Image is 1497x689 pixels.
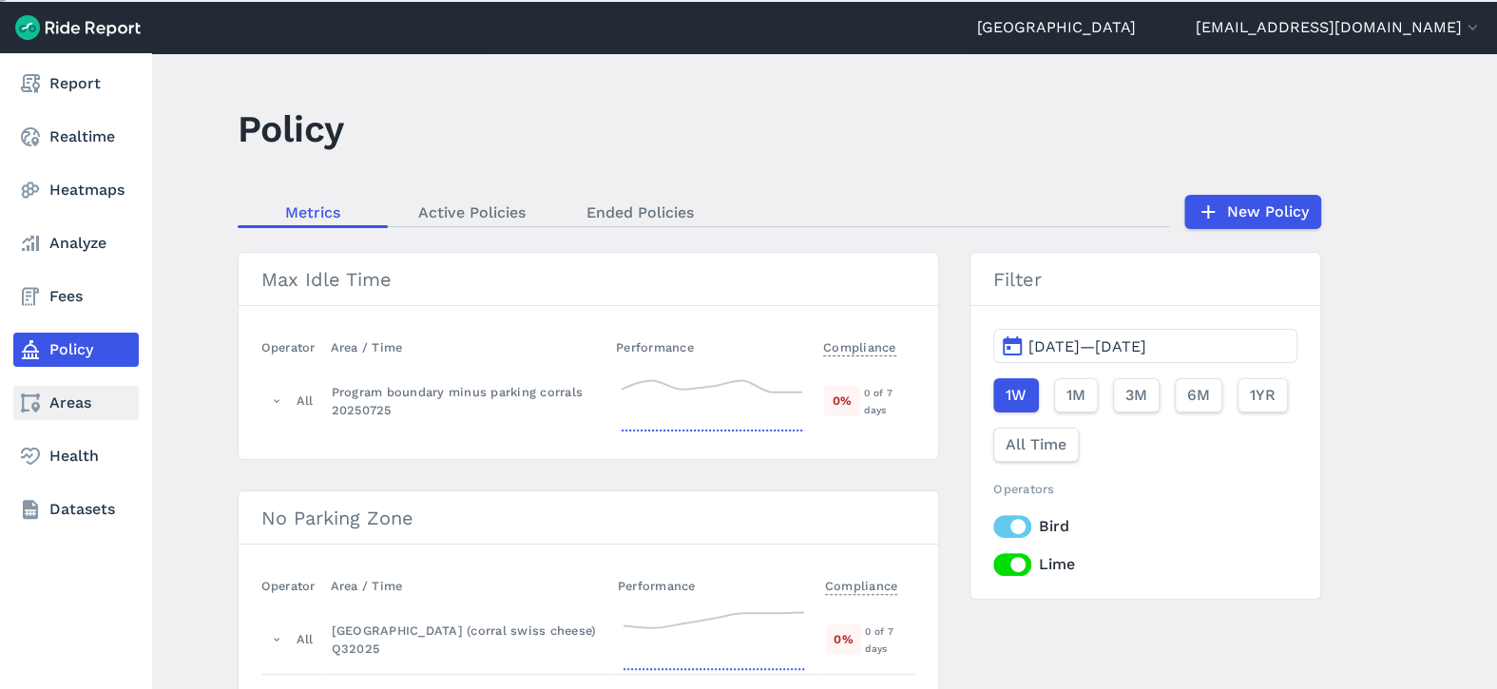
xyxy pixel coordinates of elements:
img: Ride Report [15,15,141,40]
span: 3M [1125,384,1147,407]
div: 0 of 7 days [865,622,914,657]
a: Health [13,439,139,473]
div: [GEOGRAPHIC_DATA] (corral swiss cheese) Q32025 [332,622,602,658]
button: Forward [2,1,3,2]
span: Compliance [823,335,896,356]
span: All Time [1006,433,1066,456]
button: Settings [3,1,4,2]
button: All Time [993,428,1079,462]
div: 0 % [826,624,861,654]
div: All [297,630,314,648]
button: [DATE]—[DATE] [993,329,1296,363]
th: Operator [261,567,323,604]
a: Metrics [238,198,388,226]
a: Ended Policies [556,198,724,226]
button: 6M [1175,378,1222,412]
div: All [297,392,314,410]
th: Operator [261,329,323,366]
button: 3M [1113,378,1160,412]
a: Analyze [13,226,139,260]
span: [DATE]—[DATE] [1028,337,1146,355]
a: Fees [13,279,139,314]
a: Areas [13,386,139,420]
label: Bird [993,515,1296,538]
span: 6M [1187,384,1210,407]
button: [EMAIL_ADDRESS][DOMAIN_NAME] [1196,16,1482,39]
th: Performance [610,567,817,604]
a: Report [13,67,139,101]
a: New Policy [1184,195,1321,229]
a: Policy [13,333,139,367]
th: Area / Time [323,567,610,604]
label: Lime [993,553,1296,576]
button: 1M [1054,378,1098,412]
th: Area / Time [323,329,609,366]
button: 1YR [1238,378,1288,412]
h3: No Parking Zone [239,491,939,545]
div: Program boundary minus parking corrals 20250725 [332,383,601,419]
button: 1W [993,378,1039,412]
button: Previous [1,1,2,2]
a: Datasets [13,492,139,526]
span: Compliance [825,573,898,595]
h3: Filter [970,253,1319,306]
span: 1YR [1250,384,1276,407]
div: 0 % [824,386,860,415]
a: Active Policies [388,198,556,226]
a: [GEOGRAPHIC_DATA] [977,16,1136,39]
h3: Max Idle Time [239,253,939,306]
span: Operators [993,482,1054,496]
div: 0 of 7 days [864,384,914,418]
a: Realtime [13,120,139,154]
span: 1W [1006,384,1027,407]
h1: Policy [238,103,344,155]
th: Performance [608,329,816,366]
span: 1M [1066,384,1085,407]
a: Heatmaps [13,173,139,207]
